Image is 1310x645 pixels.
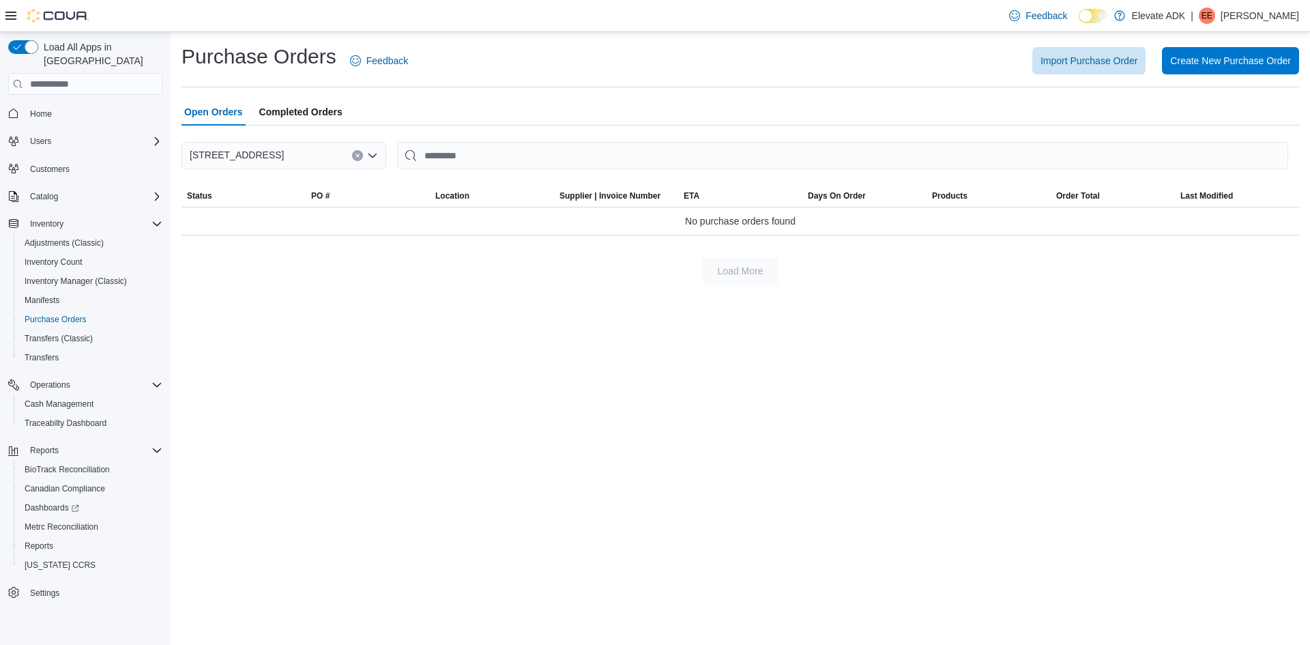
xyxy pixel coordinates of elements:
p: Elevate ADK [1132,8,1186,24]
span: Load All Apps in [GEOGRAPHIC_DATA] [38,40,162,68]
span: Home [25,104,162,121]
span: Purchase Orders [19,311,162,328]
button: Supplier | Invoice Number [554,185,678,207]
button: Adjustments (Classic) [14,233,168,253]
span: Open Orders [184,98,243,126]
span: Settings [25,584,162,601]
button: Settings [3,583,168,603]
button: [US_STATE] CCRS [14,556,168,575]
span: Inventory Manager (Classic) [19,273,162,289]
span: Create New Purchase Order [1170,54,1291,68]
input: Dark Mode [1079,9,1107,23]
a: Customers [25,161,75,177]
span: Feedback [366,54,408,68]
button: Home [3,103,168,123]
span: Users [30,136,51,147]
a: Canadian Compliance [19,481,111,497]
button: Users [25,133,57,149]
span: Metrc Reconciliation [25,521,98,532]
button: Manifests [14,291,168,310]
div: Location [435,190,469,201]
span: Inventory Manager (Classic) [25,276,127,287]
span: Inventory [25,216,162,232]
span: Customers [30,164,70,175]
span: Transfers (Classic) [25,333,93,344]
span: Order Total [1056,190,1100,201]
span: Manifests [25,295,59,306]
a: Traceabilty Dashboard [19,415,112,431]
a: Transfers [19,349,64,366]
a: Dashboards [19,500,85,516]
span: Transfers [25,352,59,363]
a: BioTrack Reconciliation [19,461,115,478]
span: [STREET_ADDRESS] [190,147,284,163]
span: Customers [25,160,162,177]
button: ETA [678,185,802,207]
a: Feedback [1004,2,1073,29]
span: Feedback [1025,9,1067,23]
span: Catalog [25,188,162,205]
span: No purchase orders found [685,213,796,229]
span: Inventory Count [19,254,162,270]
span: Adjustments (Classic) [25,238,104,248]
button: BioTrack Reconciliation [14,460,168,479]
button: Load More [702,257,778,285]
button: Transfers (Classic) [14,329,168,348]
button: Cash Management [14,395,168,414]
button: Operations [25,377,76,393]
button: Users [3,132,168,151]
button: Clear input [352,150,363,161]
button: Order Total [1051,185,1175,207]
span: Inventory [30,218,63,229]
span: Dark Mode [1079,23,1079,24]
button: Catalog [3,187,168,206]
a: Inventory Manager (Classic) [19,273,132,289]
a: Metrc Reconciliation [19,519,104,535]
button: Inventory [3,214,168,233]
button: Location [430,185,554,207]
nav: Complex example [8,98,162,638]
span: Dashboards [19,500,162,516]
button: PO # [306,185,430,207]
button: Operations [3,375,168,395]
span: PO # [311,190,330,201]
a: Feedback [345,47,413,74]
a: Dashboards [14,498,168,517]
div: Eli Emery [1199,8,1215,24]
a: Purchase Orders [19,311,92,328]
span: Washington CCRS [19,557,162,573]
span: Purchase Orders [25,314,87,325]
span: Status [187,190,212,201]
span: Traceabilty Dashboard [19,415,162,431]
span: Manifests [19,292,162,309]
img: Cova [27,9,89,23]
button: Metrc Reconciliation [14,517,168,536]
a: [US_STATE] CCRS [19,557,101,573]
button: Reports [14,536,168,556]
span: Transfers (Classic) [19,330,162,347]
button: Traceabilty Dashboard [14,414,168,433]
span: Metrc Reconciliation [19,519,162,535]
span: Adjustments (Classic) [19,235,162,251]
span: Catalog [30,191,58,202]
button: Canadian Compliance [14,479,168,498]
span: Dashboards [25,502,79,513]
button: Inventory Count [14,253,168,272]
span: Transfers [19,349,162,366]
span: Reports [19,538,162,554]
p: | [1191,8,1193,24]
input: This is a search bar. After typing your query, hit enter to filter the results lower in the page. [397,142,1288,169]
span: EE [1202,8,1212,24]
a: Inventory Count [19,254,88,270]
span: Operations [25,377,162,393]
button: Import Purchase Order [1032,47,1146,74]
span: Users [25,133,162,149]
span: ETA [684,190,699,201]
span: Inventory Count [25,257,83,268]
button: Reports [25,442,64,459]
a: Transfers (Classic) [19,330,98,347]
span: BioTrack Reconciliation [19,461,162,478]
button: Inventory Manager (Classic) [14,272,168,291]
a: Reports [19,538,59,554]
span: Supplier | Invoice Number [559,190,660,201]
